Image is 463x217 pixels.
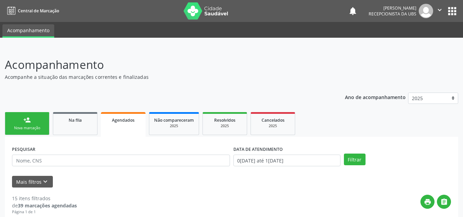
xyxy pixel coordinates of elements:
[369,5,416,11] div: [PERSON_NAME]
[2,24,54,38] a: Acompanhamento
[5,56,322,73] p: Acompanhamento
[5,73,322,81] p: Acompanhe a situação das marcações correntes e finalizadas
[419,4,433,18] img: img
[112,117,135,123] span: Agendados
[69,117,82,123] span: Na fila
[208,123,242,129] div: 2025
[233,144,283,155] label: DATA DE ATENDIMENTO
[23,116,31,124] div: person_add
[154,123,194,129] div: 2025
[440,198,448,206] i: 
[420,195,435,209] button: print
[436,6,443,14] i: 
[12,195,77,202] div: 15 itens filtrados
[437,195,451,209] button: 
[10,125,44,131] div: Nova marcação
[369,11,416,17] span: Recepcionista da UBS
[233,155,340,166] input: Selecione um intervalo
[42,178,49,185] i: keyboard_arrow_down
[18,8,59,14] span: Central de Marcação
[446,5,458,17] button: apps
[433,4,446,18] button: 
[12,209,77,215] div: Página 1 de 1
[12,176,53,188] button: Mais filtroskeyboard_arrow_down
[12,202,77,209] div: de
[12,155,230,166] input: Nome, CNS
[256,123,290,129] div: 2025
[154,117,194,123] span: Não compareceram
[18,202,77,209] strong: 39 marcações agendadas
[344,154,366,165] button: Filtrar
[5,5,59,16] a: Central de Marcação
[214,117,235,123] span: Resolvidos
[262,117,285,123] span: Cancelados
[348,6,358,16] button: notifications
[424,198,431,206] i: print
[12,144,35,155] label: PESQUISAR
[345,93,406,101] p: Ano de acompanhamento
